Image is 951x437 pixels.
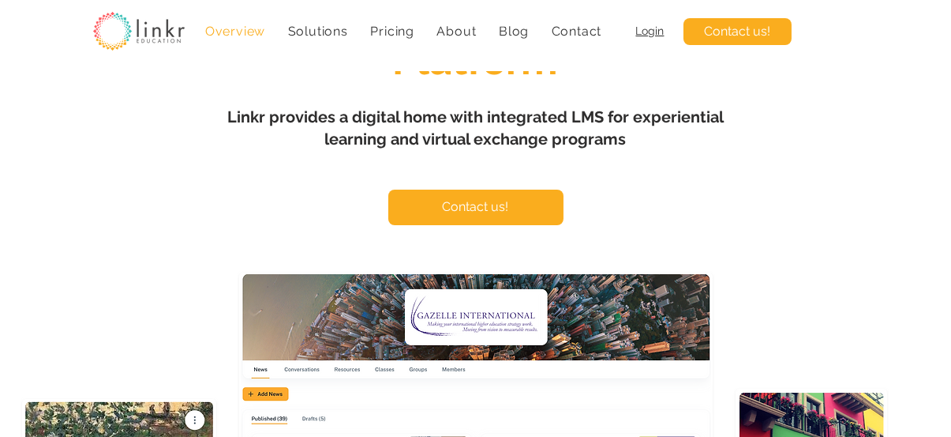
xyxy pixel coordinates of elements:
[197,16,274,47] a: Overview
[227,107,724,149] span: Linkr provides a digital home with integrated LMS for experiential learning and virtual exchange ...
[93,12,185,51] img: linkr_logo_transparentbg.png
[499,24,529,39] span: Blog
[279,16,356,47] div: Solutions
[443,198,509,216] span: Contact us!
[197,16,610,47] nav: Site
[429,16,485,47] div: About
[543,16,609,47] a: Contact
[683,18,792,45] a: Contact us!
[288,24,348,39] span: Solutions
[436,24,476,39] span: About
[388,190,563,225] a: Contact us!
[552,24,602,39] span: Contact
[205,24,265,39] span: Overview
[362,16,422,47] a: Pricing
[704,23,770,40] span: Contact us!
[491,16,537,47] a: Blog
[370,24,414,39] span: Pricing
[636,24,665,37] a: Login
